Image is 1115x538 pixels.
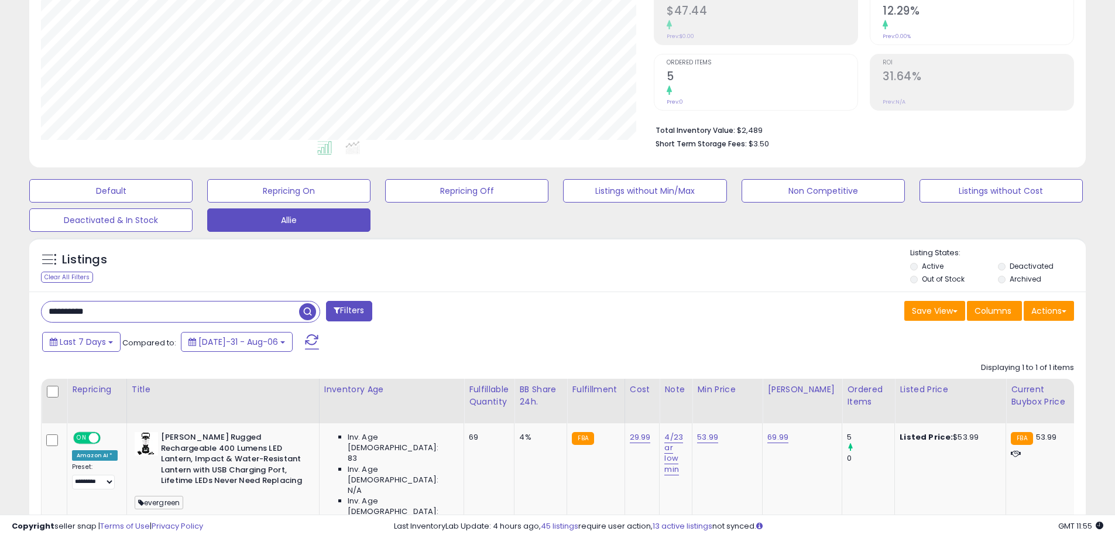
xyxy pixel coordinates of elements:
[900,431,953,443] b: Listed Price:
[910,248,1086,259] p: Listing States:
[697,431,718,443] a: 53.99
[12,521,203,532] div: seller snap | |
[181,332,293,352] button: [DATE]-31 - Aug-06
[1010,261,1054,271] label: Deactivated
[1024,301,1074,321] button: Actions
[653,520,712,532] a: 13 active listings
[135,496,184,509] span: evergreen
[742,179,905,203] button: Non Competitive
[348,485,362,496] span: N/A
[207,208,370,232] button: Allie
[385,179,548,203] button: Repricing Off
[72,450,118,461] div: Amazon AI *
[664,431,683,475] a: 4/23 ar low min
[572,383,619,396] div: Fulfillment
[904,301,965,321] button: Save View
[72,383,122,396] div: Repricing
[29,208,193,232] button: Deactivated & In Stock
[967,301,1022,321] button: Columns
[847,383,890,408] div: Ordered Items
[41,272,93,283] div: Clear All Filters
[656,139,747,149] b: Short Term Storage Fees:
[1036,431,1057,443] span: 53.99
[135,432,158,455] img: 41-fKIG7iML._SL40_.jpg
[541,520,578,532] a: 45 listings
[630,431,651,443] a: 29.99
[664,383,687,396] div: Note
[900,383,1001,396] div: Listed Price
[394,521,1103,532] div: Last InventoryLab Update: 4 hours ago, require user action, not synced.
[198,336,278,348] span: [DATE]-31 - Aug-06
[667,60,857,66] span: Ordered Items
[1010,274,1041,284] label: Archived
[60,336,106,348] span: Last 7 Days
[152,520,203,532] a: Privacy Policy
[656,122,1065,136] li: $2,489
[99,433,118,443] span: OFF
[563,179,726,203] button: Listings without Min/Max
[767,431,788,443] a: 69.99
[29,179,193,203] button: Default
[1011,383,1071,408] div: Current Buybox Price
[847,453,894,464] div: 0
[1058,520,1103,532] span: 2025-08-14 11:55 GMT
[883,98,905,105] small: Prev: N/A
[883,4,1073,20] h2: 12.29%
[122,337,176,348] span: Compared to:
[469,383,509,408] div: Fulfillable Quantity
[100,520,150,532] a: Terms of Use
[922,261,944,271] label: Active
[920,179,1083,203] button: Listings without Cost
[667,98,683,105] small: Prev: 0
[883,70,1073,85] h2: 31.64%
[207,179,370,203] button: Repricing On
[883,33,911,40] small: Prev: 0.00%
[981,362,1074,373] div: Displaying 1 to 1 of 1 items
[847,432,894,443] div: 5
[324,383,459,396] div: Inventory Age
[883,60,1073,66] span: ROI
[62,252,107,268] h5: Listings
[630,383,655,396] div: Cost
[161,432,303,489] b: [PERSON_NAME] Rugged Rechargeable 400 Lumens LED Lantern, Impact & Water-Resistant Lantern with U...
[667,4,857,20] h2: $47.44
[348,432,455,453] span: Inv. Age [DEMOGRAPHIC_DATA]:
[767,383,837,396] div: [PERSON_NAME]
[900,432,997,443] div: $53.99
[326,301,372,321] button: Filters
[922,274,965,284] label: Out of Stock
[656,125,735,135] b: Total Inventory Value:
[72,463,118,489] div: Preset:
[975,305,1011,317] span: Columns
[348,496,455,517] span: Inv. Age [DEMOGRAPHIC_DATA]:
[519,432,558,443] div: 4%
[667,70,857,85] h2: 5
[132,383,314,396] div: Title
[348,453,357,464] span: 83
[42,332,121,352] button: Last 7 Days
[519,383,562,408] div: BB Share 24h.
[469,432,505,443] div: 69
[1011,432,1032,445] small: FBA
[697,383,757,396] div: Min Price
[572,432,593,445] small: FBA
[74,433,89,443] span: ON
[749,138,769,149] span: $3.50
[12,520,54,532] strong: Copyright
[348,464,455,485] span: Inv. Age [DEMOGRAPHIC_DATA]:
[667,33,694,40] small: Prev: $0.00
